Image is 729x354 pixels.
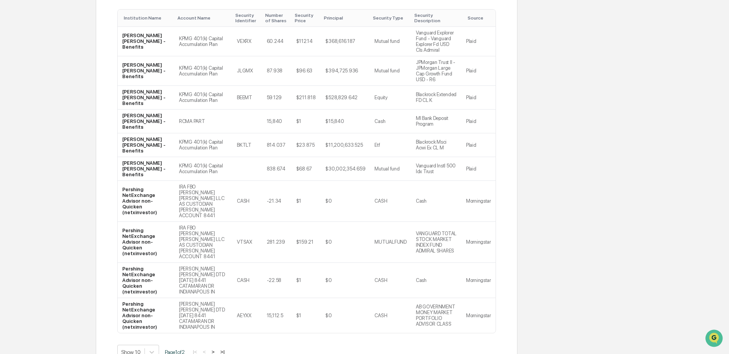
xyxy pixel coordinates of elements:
td: Vanguard Explorer Fund - Vanguard Explorer Fd USD Cls Admiral [411,27,461,56]
td: VEXRX [232,27,262,56]
a: 🔎Data Lookup [5,108,51,122]
td: $0 [321,263,370,298]
td: JLGMX [232,56,262,86]
td: [PERSON_NAME] [PERSON_NAME] - Benefits [118,110,174,133]
div: Toggle SortBy [295,13,318,23]
td: Mutual fund [370,27,411,56]
span: Data Lookup [15,111,48,119]
td: KPMG 401(k) Capital Accumulation Plan [174,56,232,86]
td: 59.129 [262,86,292,110]
span: Attestations [63,97,95,104]
td: Cash [411,263,461,298]
td: AB GOVERNMENT MONEY MARKET PORTFOLIO ADVISOR CLASS [411,298,461,333]
td: $0 [321,298,370,333]
span: Preclearance [15,97,49,104]
td: BEEMT [232,86,262,110]
td: 15,112.5 [262,298,292,333]
div: Toggle SortBy [414,13,458,23]
td: KPMG 401(k) Capital Accumulation Plan [174,86,232,110]
td: Cash [411,181,461,222]
td: $112.14 [292,27,321,56]
button: Start new chat [130,61,140,70]
span: Pylon [76,130,93,136]
td: [PERSON_NAME] [PERSON_NAME] DTD [DATE] 8441 CATAMARAN DR INDIANAPOLIS IN [174,263,232,298]
div: Toggle SortBy [468,15,493,21]
td: JPMorgan Trust II - JPMorgan Large Cap Growth Fund USD - R6 [411,56,461,86]
td: -22.58 [262,263,292,298]
td: KPMG 401(k) Capital Accumulation Plan [174,157,232,181]
div: Toggle SortBy [124,15,171,21]
td: $1 [292,298,321,333]
td: VANGUARD TOTAL STOCK MARKET INDEX FUND ADMIRAL SHARES [411,222,461,263]
td: $15,840 [321,110,370,133]
td: Etf [370,133,411,157]
a: 🗄️Attestations [53,93,98,107]
td: IRA FBO [PERSON_NAME] [PERSON_NAME] LLC AS CUSTODIAN [PERSON_NAME] ACCOUNT 8441 [174,222,232,263]
td: $1 [292,110,321,133]
td: [PERSON_NAME] [PERSON_NAME] - Benefits [118,133,174,157]
td: 814.037 [262,133,292,157]
td: $30,002,354.659 [321,157,370,181]
td: $96.63 [292,56,321,86]
td: $394,725.936 [321,56,370,86]
td: Pershing NetExchange Advisor non-Quicken (netxinvestor) [118,222,174,263]
td: Pershing NetExchange Advisor non-Quicken (netxinvestor) [118,181,174,222]
td: $1 [292,263,321,298]
td: Plaid [461,86,496,110]
td: Plaid [461,157,496,181]
div: Toggle SortBy [373,15,408,21]
a: 🖐️Preclearance [5,93,53,107]
td: $0 [321,181,370,222]
td: Ml Bank Deposit Program [411,110,461,133]
td: Vanguard Instl 500 Idx Trust [411,157,461,181]
td: $159.21 [292,222,321,263]
iframe: Open customer support [704,329,725,349]
td: KPMG 401(k) Capital Accumulation Plan [174,27,232,56]
td: IRA FBO [PERSON_NAME] [PERSON_NAME] LLC AS CUSTODIAN [PERSON_NAME] ACCOUNT 8441 [174,181,232,222]
div: 🔎 [8,112,14,118]
td: CASH [370,263,411,298]
td: Equity [370,86,411,110]
td: CASH [370,181,411,222]
td: Plaid [461,110,496,133]
td: Plaid [461,27,496,56]
td: BKTLT [232,133,262,157]
td: [PERSON_NAME] [PERSON_NAME] DTD [DATE] 8441 CATAMARAN DR INDIANAPOLIS IN [174,298,232,333]
td: 281.239 [262,222,292,263]
td: [PERSON_NAME] [PERSON_NAME] - Benefits [118,86,174,110]
div: Toggle SortBy [324,15,367,21]
td: $23.875 [292,133,321,157]
div: Toggle SortBy [235,13,259,23]
td: CASH [232,181,262,222]
td: Plaid [461,133,496,157]
td: Pershing NetExchange Advisor non-Quicken (netxinvestor) [118,263,174,298]
p: How can we help? [8,16,140,28]
td: Mutual fund [370,157,411,181]
td: MUTUALFUND [370,222,411,263]
td: CASH [232,263,262,298]
div: Toggle SortBy [177,15,229,21]
td: Morningstar [461,181,496,222]
td: $368,616.187 [321,27,370,56]
td: [PERSON_NAME] [PERSON_NAME] - Benefits [118,157,174,181]
td: $528,829.642 [321,86,370,110]
div: 🗄️ [56,97,62,103]
td: Plaid [461,56,496,86]
td: Blackrock Extended FD CL K [411,86,461,110]
div: 🖐️ [8,97,14,103]
td: $211.818 [292,86,321,110]
div: Toggle SortBy [265,13,289,23]
td: CASH [370,298,411,333]
td: Morningstar [461,222,496,263]
td: $0 [321,222,370,263]
div: Start new chat [26,59,126,66]
td: 838.674 [262,157,292,181]
td: [PERSON_NAME] [PERSON_NAME] - Benefits [118,56,174,86]
td: AEYXX [232,298,262,333]
div: We're available if you need us! [26,66,97,72]
td: [PERSON_NAME] [PERSON_NAME] - Benefits [118,27,174,56]
td: Morningstar [461,298,496,333]
td: $1 [292,181,321,222]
